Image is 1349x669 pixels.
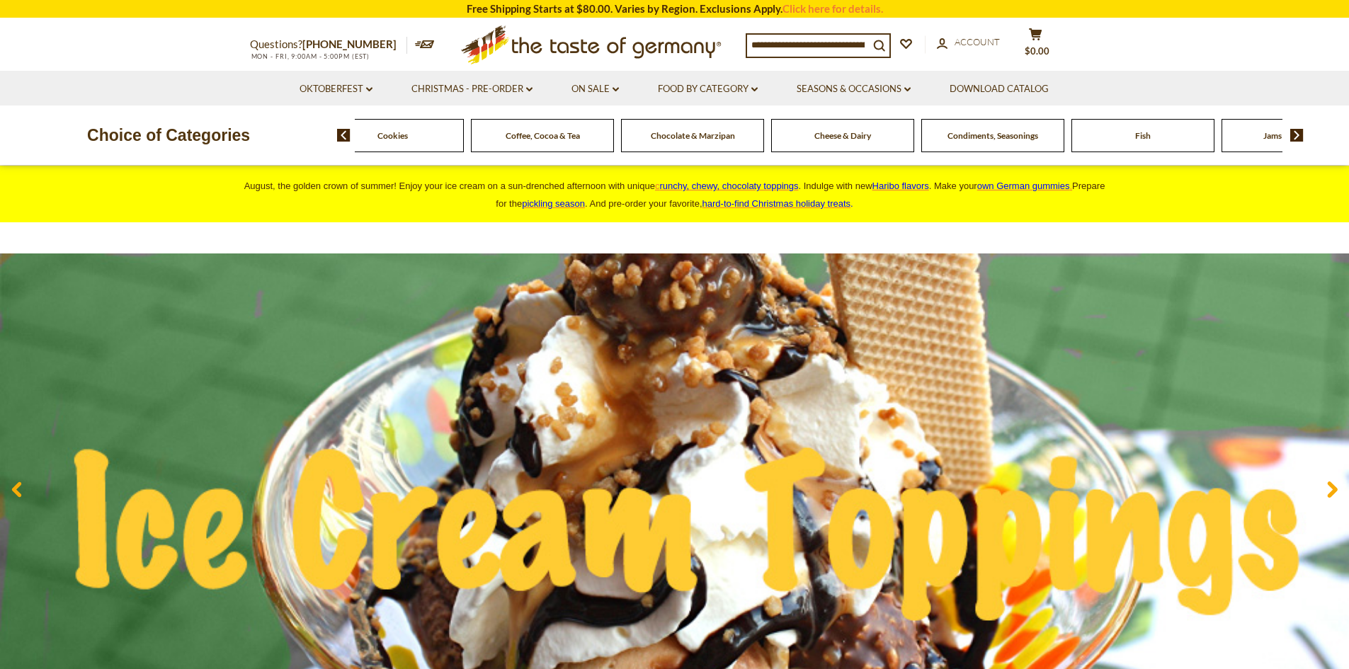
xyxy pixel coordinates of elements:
a: [PHONE_NUMBER] [302,38,397,50]
img: previous arrow [337,129,351,142]
span: Account [955,36,1000,47]
a: Click here for details. [782,2,883,15]
a: Food By Category [658,81,758,97]
span: runchy, chewy, chocolaty toppings [659,181,798,191]
a: Coffee, Cocoa & Tea [506,130,580,141]
span: $0.00 [1025,45,1049,57]
a: Condiments, Seasonings [947,130,1038,141]
a: Cheese & Dairy [814,130,871,141]
p: Questions? [250,35,407,54]
a: Download Catalog [950,81,1049,97]
a: Cookies [377,130,408,141]
a: Christmas - PRE-ORDER [411,81,533,97]
img: next arrow [1290,129,1304,142]
a: On Sale [571,81,619,97]
a: Chocolate & Marzipan [651,130,735,141]
a: Account [937,35,1000,50]
span: own German gummies [977,181,1070,191]
span: August, the golden crown of summer! Enjoy your ice cream on a sun-drenched afternoon with unique ... [244,181,1105,209]
span: . [702,198,853,209]
a: Oktoberfest [300,81,372,97]
a: Jams and Honey [1263,130,1324,141]
button: $0.00 [1015,28,1057,63]
a: hard-to-find Christmas holiday treats [702,198,851,209]
a: Fish [1135,130,1151,141]
a: Haribo flavors [872,181,929,191]
a: crunchy, chewy, chocolaty toppings [655,181,799,191]
a: pickling season [522,198,585,209]
a: own German gummies. [977,181,1072,191]
span: MON - FRI, 9:00AM - 5:00PM (EST) [250,52,370,60]
a: Seasons & Occasions [797,81,911,97]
